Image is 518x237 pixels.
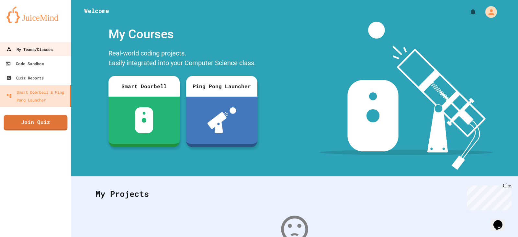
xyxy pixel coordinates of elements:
img: ppl-with-ball.png [208,107,236,133]
div: Real-world coding projects. Easily integrated into your Computer Science class. [105,47,261,71]
div: My Account [479,5,499,19]
div: Chat with us now!Close [3,3,45,41]
img: banner-image-my-projects.png [320,22,493,170]
iframe: chat widget [464,183,512,210]
div: My Projects [89,181,500,207]
iframe: chat widget [491,211,512,231]
img: logo-orange.svg [6,6,65,23]
div: Code Sandbox [6,60,44,68]
div: My Teams/Classes [6,45,53,53]
div: My Courses [105,22,261,47]
img: sdb-white.svg [135,107,153,133]
div: Smart Doorbell & Ping Pong Launcher [6,88,67,104]
div: Quiz Reports [6,74,44,82]
div: My Notifications [457,6,479,18]
div: Ping Pong Launcher [186,76,257,97]
a: Join Quiz [4,115,68,130]
div: Smart Doorbell [108,76,180,97]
